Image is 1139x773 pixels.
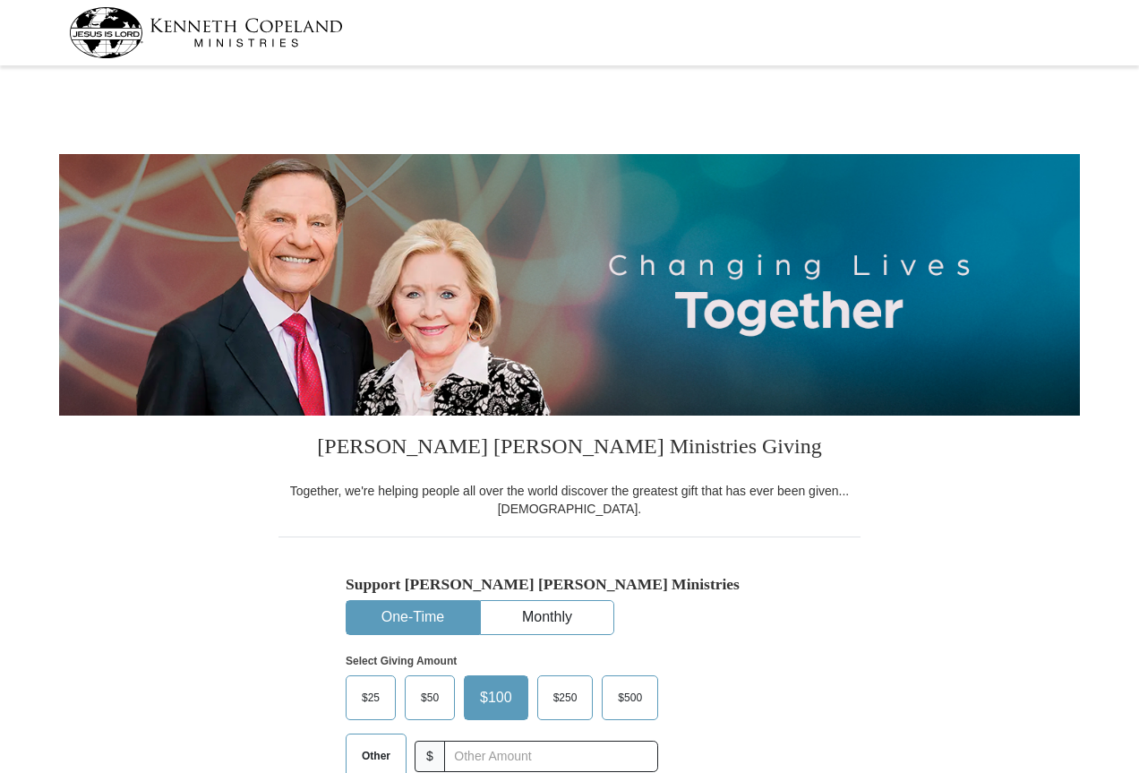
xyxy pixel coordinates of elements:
[346,655,457,667] strong: Select Giving Amount
[353,684,389,711] span: $25
[481,601,613,634] button: Monthly
[278,416,861,482] h3: [PERSON_NAME] [PERSON_NAME] Ministries Giving
[444,741,658,772] input: Other Amount
[346,575,793,594] h5: Support [PERSON_NAME] [PERSON_NAME] Ministries
[353,743,399,769] span: Other
[412,684,448,711] span: $50
[69,7,343,58] img: kcm-header-logo.svg
[609,684,651,711] span: $500
[278,482,861,518] div: Together, we're helping people all over the world discover the greatest gift that has ever been g...
[544,684,587,711] span: $250
[415,741,445,772] span: $
[347,601,479,634] button: One-Time
[471,684,521,711] span: $100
